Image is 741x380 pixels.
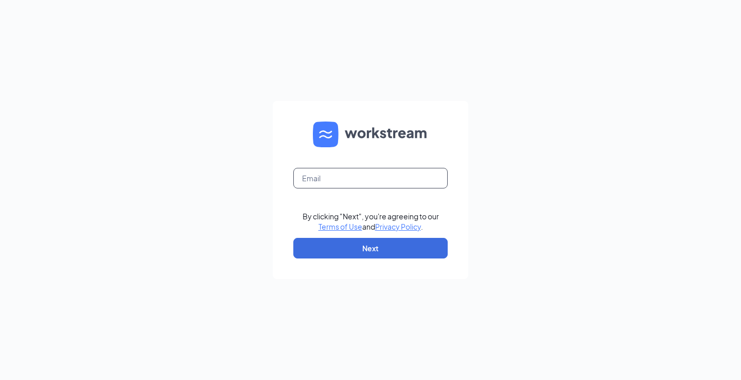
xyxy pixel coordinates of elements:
div: By clicking "Next", you're agreeing to our and . [303,211,439,232]
a: Terms of Use [319,222,362,231]
a: Privacy Policy [375,222,421,231]
button: Next [293,238,448,258]
img: WS logo and Workstream text [313,122,428,147]
input: Email [293,168,448,188]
